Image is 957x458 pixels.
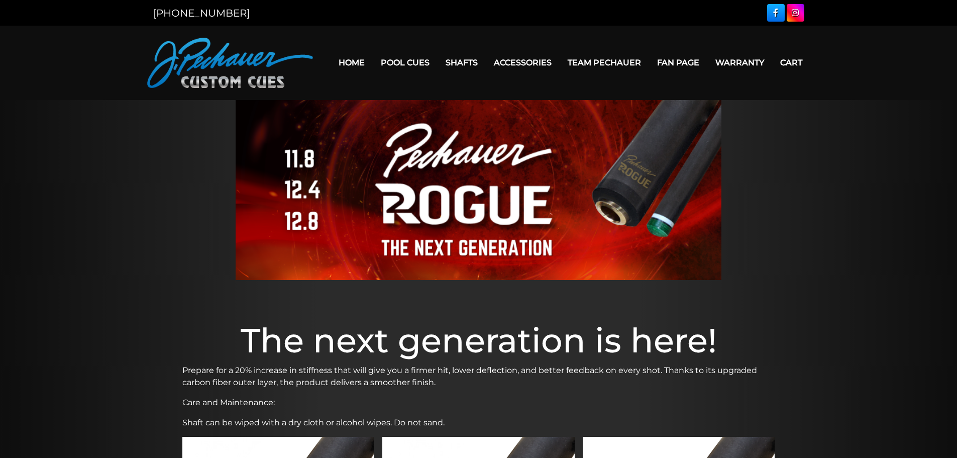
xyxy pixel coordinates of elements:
a: Fan Page [649,50,707,75]
p: Shaft can be wiped with a dry cloth or alcohol wipes. Do not sand. [182,417,775,429]
a: [PHONE_NUMBER] [153,7,250,19]
a: Shafts [438,50,486,75]
a: Team Pechauer [560,50,649,75]
a: Pool Cues [373,50,438,75]
p: Prepare for a 20% increase in stiffness that will give you a firmer hit, lower deflection, and be... [182,364,775,389]
h1: The next generation is here! [182,320,775,360]
a: Cart [772,50,810,75]
img: Pechauer Custom Cues [147,38,313,88]
a: Accessories [486,50,560,75]
p: Care and Maintenance: [182,397,775,409]
a: Warranty [707,50,772,75]
a: Home [331,50,373,75]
